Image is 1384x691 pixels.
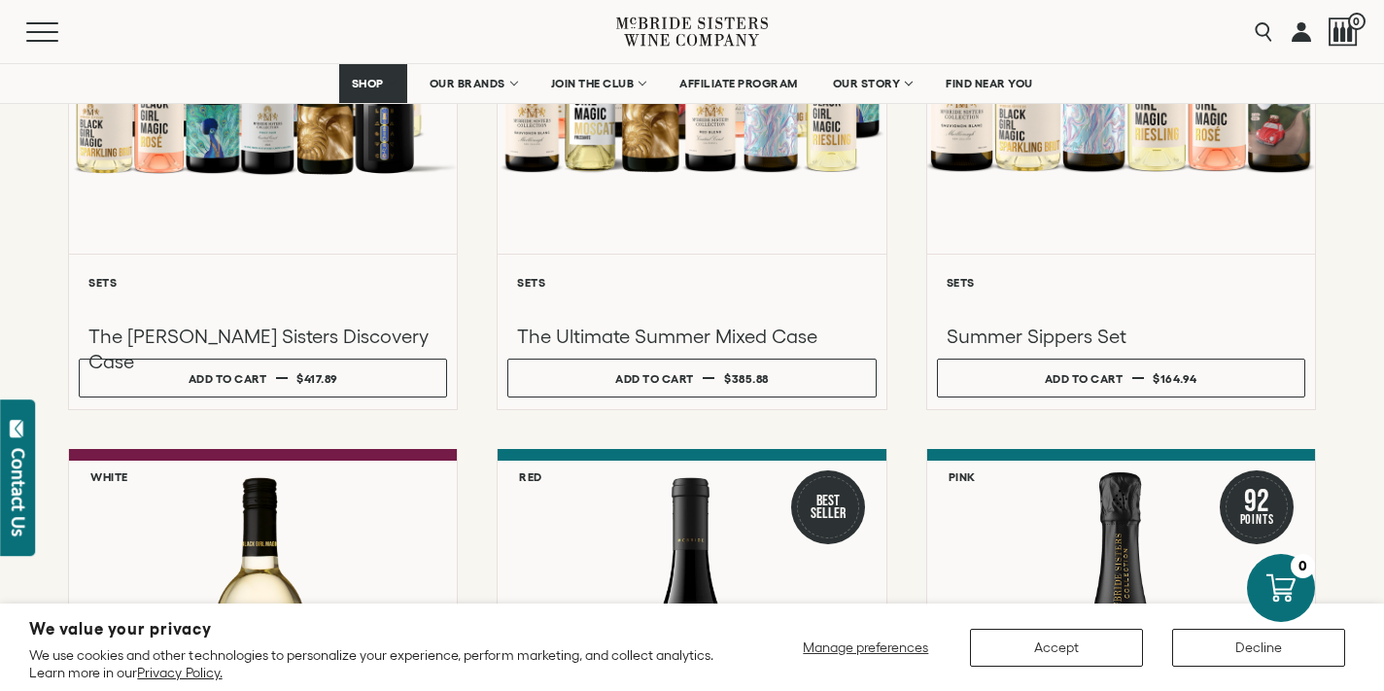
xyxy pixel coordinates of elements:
a: FIND NEAR YOU [933,64,1046,103]
h3: Summer Sippers Set [947,324,1296,349]
a: SHOP [339,64,407,103]
h6: Red [519,470,542,483]
div: Contact Us [9,448,28,536]
button: Manage preferences [791,629,941,667]
button: Decline [1172,629,1345,667]
span: JOIN THE CLUB [551,77,635,90]
div: Add to cart [615,364,694,393]
h3: The Ultimate Summer Mixed Case [517,324,866,349]
div: 0 [1291,554,1315,578]
a: JOIN THE CLUB [538,64,658,103]
a: Privacy Policy. [137,665,222,680]
h3: The [PERSON_NAME] Sisters Discovery Case [88,324,437,374]
a: AFFILIATE PROGRAM [667,64,811,103]
button: Add to cart $385.88 [507,359,876,397]
span: SHOP [352,77,385,90]
span: 0 [1348,13,1366,30]
span: FIND NEAR YOU [946,77,1033,90]
div: Add to cart [189,364,267,393]
div: Add to cart [1045,364,1124,393]
button: Add to cart $417.89 [79,359,447,397]
a: OUR STORY [820,64,924,103]
span: OUR STORY [833,77,901,90]
span: $417.89 [296,372,338,385]
span: $164.94 [1153,372,1197,385]
a: OUR BRANDS [417,64,529,103]
h6: Sets [88,276,437,289]
button: Accept [970,629,1143,667]
button: Mobile Menu Trigger [26,22,96,42]
h6: Pink [949,470,976,483]
h6: White [90,470,128,483]
h6: Sets [517,276,866,289]
p: We use cookies and other technologies to personalize your experience, perform marketing, and coll... [29,646,725,681]
button: Add to cart $164.94 [937,359,1305,397]
h6: Sets [947,276,1296,289]
span: OUR BRANDS [430,77,505,90]
span: AFFILIATE PROGRAM [679,77,798,90]
span: $385.88 [724,372,769,385]
span: Manage preferences [803,639,928,655]
h2: We value your privacy [29,621,725,638]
